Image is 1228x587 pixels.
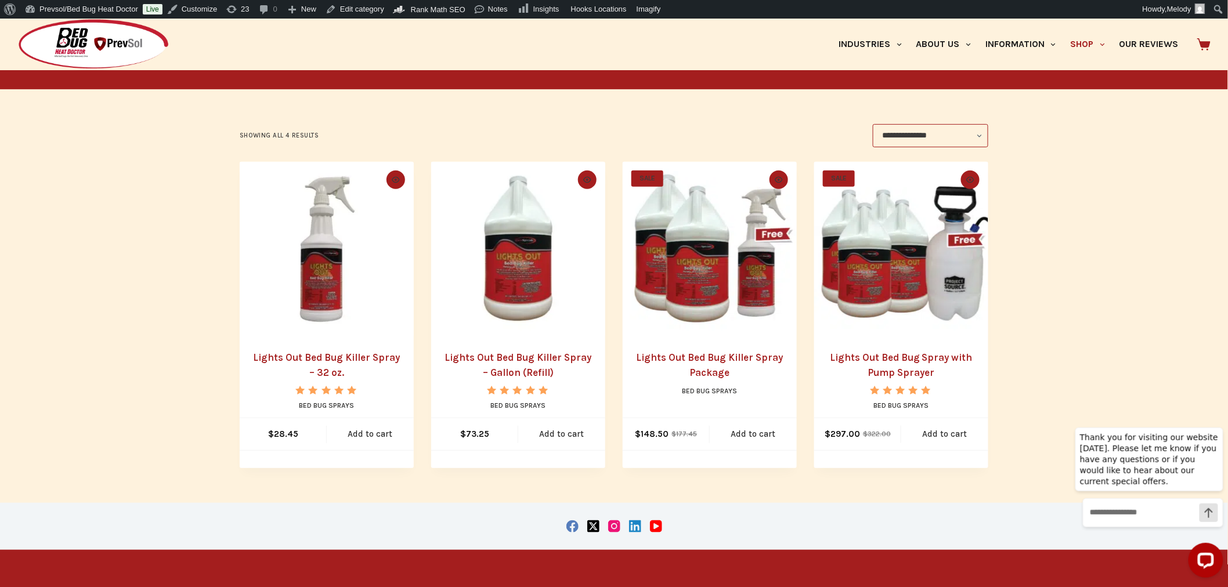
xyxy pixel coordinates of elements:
[830,352,973,378] a: Lights Out Bed Bug Spray with Pump Sprayer
[901,418,988,450] a: Add to cart: “Lights Out Bed Bug Spray with Pump Sprayer”
[578,171,597,189] button: Quick view toggle
[863,430,868,438] span: $
[431,162,605,336] picture: lights-out-gallon
[299,401,355,410] a: Bed Bug Sprays
[411,5,465,14] span: Rank Math SEO
[1112,19,1186,70] a: Our Reviews
[491,401,546,410] a: Bed Bug Sprays
[295,386,357,394] div: Rated 5.00 out of 5
[672,430,698,438] bdi: 177.45
[650,520,662,532] a: YouTube
[143,4,162,15] a: Live
[909,19,978,70] a: About Us
[635,429,641,439] span: $
[533,5,559,13] span: Insights
[1066,416,1228,587] iframe: LiveChat chat widget
[978,19,1063,70] a: Information
[240,162,414,336] picture: lights-out-qt-sprayer
[1167,5,1191,13] span: Melody
[431,162,605,336] img: Lights Out Bed Bug Killer Spray - Gallon (Refill)
[623,162,797,336] a: Lights Out Bed Bug Killer Spray Package
[863,430,891,438] bdi: 322.00
[710,418,797,450] a: Add to cart: “Lights Out Bed Bug Killer Spray Package”
[566,520,579,532] a: Facebook
[631,171,663,187] span: SALE
[387,171,405,189] button: Quick view toggle
[672,430,677,438] span: $
[460,429,489,439] bdi: 73.25
[487,386,549,421] span: Rated out of 5
[268,429,274,439] span: $
[240,131,319,141] p: Showing all 4 results
[460,429,466,439] span: $
[327,418,414,450] a: Add to cart: “Lights Out Bed Bug Killer Spray - 32 oz.”
[682,387,738,395] a: Bed Bug Sprays
[832,19,909,70] a: Industries
[254,352,400,378] a: Lights Out Bed Bug Killer Spray – 32 oz.
[637,352,783,378] a: Lights Out Bed Bug Killer Spray Package
[873,124,988,147] select: Shop order
[295,386,357,421] span: Rated out of 5
[825,429,830,439] span: $
[240,162,414,336] img: Lights Out Bed Bug Killer Spray - 32 oz.
[1063,19,1112,70] a: Shop
[832,19,1186,70] nav: Primary
[445,352,592,378] a: Lights Out Bed Bug Killer Spray – Gallon (Refill)
[587,520,599,532] a: X (Twitter)
[874,401,929,410] a: Bed Bug Sprays
[814,162,988,336] a: Lights Out Bed Bug Spray with Pump Sprayer
[623,162,797,336] picture: LightsOutPackage
[608,520,620,532] a: Instagram
[487,386,549,394] div: Rated 5.00 out of 5
[825,429,860,439] bdi: 297.00
[823,171,855,187] span: SALE
[629,520,641,532] a: LinkedIn
[961,171,980,189] button: Quick view toggle
[870,386,932,421] span: Rated out of 5
[268,429,298,439] bdi: 28.45
[770,171,788,189] button: Quick view toggle
[17,19,169,70] img: Prevsol/Bed Bug Heat Doctor
[518,418,605,450] a: Add to cart: “Lights Out Bed Bug Killer Spray - Gallon (Refill)”
[623,162,797,336] img: Lights Out Bed Bug Spray Package with two gallons and one 32 oz
[635,429,669,439] bdi: 148.50
[870,386,932,394] div: Rated 5.00 out of 5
